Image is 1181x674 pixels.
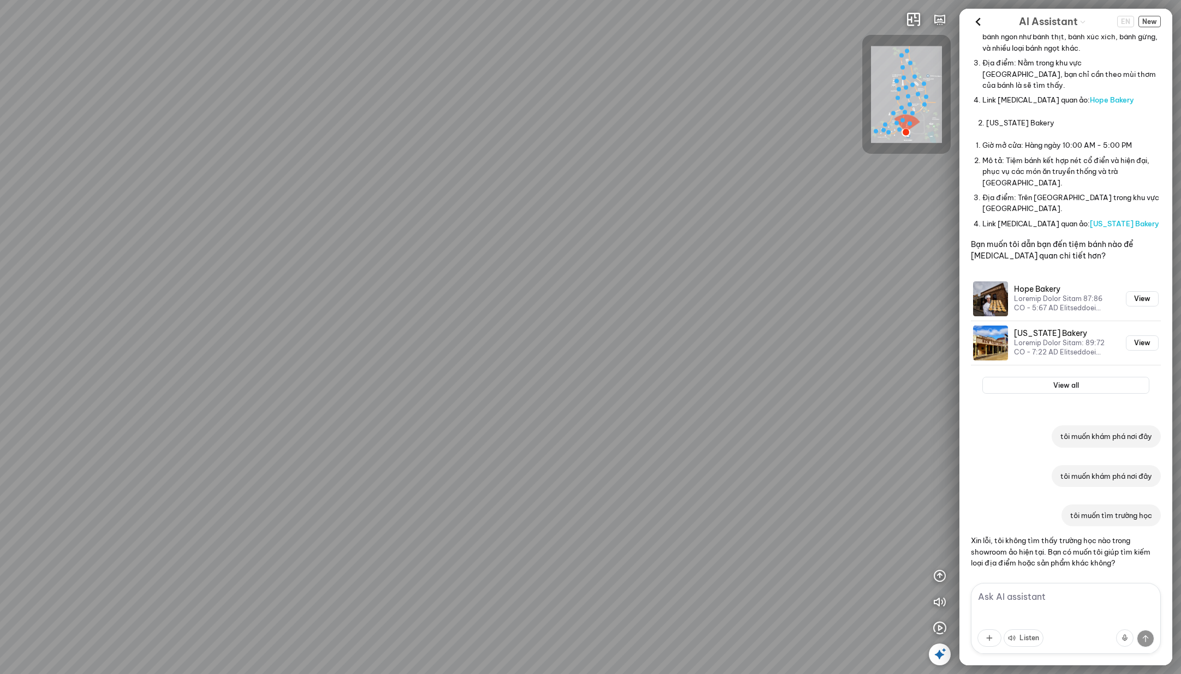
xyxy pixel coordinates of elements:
[982,190,1161,216] li: Địa điểm: Trên [GEOGRAPHIC_DATA] trong khu vực [GEOGRAPHIC_DATA].
[982,377,1149,394] button: View all
[1138,16,1161,27] button: New Chat
[871,46,942,143] img: Sovereign_Hill__CLH67JDG64PH.png
[986,115,1161,130] li: [US_STATE] Bakery
[1019,13,1087,30] div: AI Guide options
[982,153,1161,190] li: Mô tả: Tiệm bánh kết hợp nét cổ điển và hiện đại, phục vụ các món ăn truyền thống và trà [GEOGRAP...
[1014,338,1113,357] p: Loremip Dolor Sitam: 89:72 CO - 7:22 AD Elitseddoei Temp inci utl etdol magnaaliq Eni Admi Veniam...
[982,216,1161,231] li: Link [MEDICAL_DATA] quan ảo:
[1014,294,1113,313] p: Loremip Dolor Sitam 87:86 CO - 5:67 AD Elitseddoei Temp inci utl etdolorem aliqu en 11ad-minimve ...
[1126,335,1159,351] button: View
[1090,219,1159,228] a: [US_STATE] Bakery
[1117,16,1134,27] span: EN
[1138,16,1161,27] span: New
[973,281,1008,316] img: Hope Bakery
[982,93,1161,107] li: Link [MEDICAL_DATA] quan ảo:
[1090,95,1134,104] a: Hope Bakery
[1060,471,1152,482] p: tôi muốn khám phá nơi đây
[1117,16,1134,27] button: Change language
[982,138,1161,153] li: Giờ mở cửa: Hàng ngày 10:00 AM - 5:00 PM
[982,56,1161,93] li: Địa điểm: Nằm trong khu vực [GEOGRAPHIC_DATA], bạn chỉ cần theo mùi thơm của bánh là sẽ tìm thấy.
[1014,329,1113,338] h3: [US_STATE] Bakery
[1019,14,1078,29] span: AI Assistant
[1004,629,1043,647] button: Listen
[1126,291,1159,306] button: View
[1060,431,1152,442] p: tôi muốn khám phá nơi đây
[982,18,1161,55] li: Mô tả: Tiệm bánh phong cách thế kỷ 19 với các loại bánh ngon như bánh thịt, bánh xúc xích, bánh g...
[1070,510,1152,521] p: tôi muốn tìm trường học
[973,326,1008,360] img: New York Bakery
[971,535,1161,568] p: Xin lỗi, tôi không tìm thấy trường học nào trong showroom ảo hiện tại. Bạn có muốn tôi giúp tìm k...
[1014,285,1113,294] h3: Hope Bakery
[971,239,1161,262] p: Bạn muốn tôi dẫn bạn đến tiệm bánh nào để [MEDICAL_DATA] quan chi tiết hơn?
